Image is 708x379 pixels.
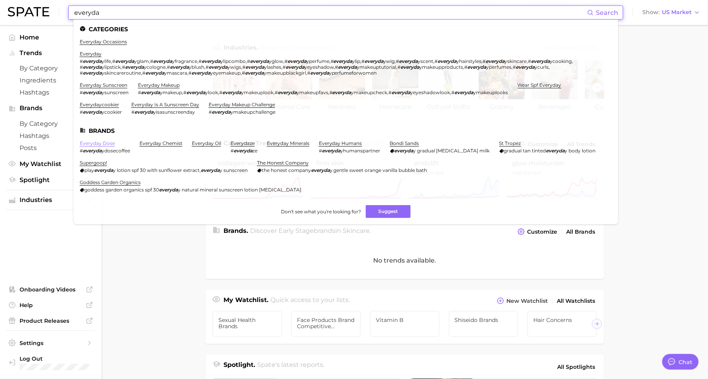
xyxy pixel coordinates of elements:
span: # [219,89,222,95]
span: # [319,148,322,154]
a: Hashtags [6,130,95,142]
span: Settings [20,340,82,347]
span: yskincareroutine [102,70,141,76]
em: everyda [392,89,411,95]
a: Help [6,299,95,311]
em: everyda [365,58,384,64]
em: everyda [83,109,102,115]
span: Vitamin B [376,317,434,323]
span: # [307,70,310,76]
button: Industries [6,194,95,206]
span: ymakeupchallenge [231,109,275,115]
a: everyday makeup [138,82,180,88]
span: y natural mineral sunscreen lotion [MEDICAL_DATA] [178,187,301,193]
a: Hair Concerns [527,311,597,337]
em: everyda [516,64,535,70]
a: All Brands [564,227,597,237]
em: everyda [83,64,102,70]
a: goddess garden organics [80,179,141,185]
a: Spotlight [6,174,95,186]
span: yperfumeforwomen [329,70,377,76]
em: everyda [399,58,418,64]
div: , , , , , , , , , , , , , , , , , , , , , , , , , , [80,58,603,76]
span: y sunscreen [220,167,248,173]
span: # [242,64,245,70]
span: Show [642,10,660,14]
a: everyday is a sunscreen day [131,102,199,107]
span: Spotlight [20,176,82,184]
h1: My Watchlist. [223,295,268,306]
a: Hashtags [6,86,95,98]
a: Product Releases [6,315,95,327]
span: # [396,58,399,64]
span: # [122,64,125,70]
span: ymakeuptutorial [357,64,397,70]
span: goddess garden organics spf 30 [84,187,159,193]
span: # [513,64,516,70]
span: Onboarding Videos [20,286,82,293]
em: everyda [191,70,210,76]
em: everyda [202,58,220,64]
a: everyday sunscreen [80,82,127,88]
a: everyday chemist [139,140,182,146]
em: everyda [531,58,550,64]
em: everyda [153,58,172,64]
span: # [435,58,438,64]
em: everyda [311,167,330,173]
em: everyda [250,58,269,64]
a: All Spotlights [555,360,597,374]
span: # [150,58,153,64]
span: ymakeup [160,89,182,95]
em: everyda [94,167,113,173]
em: everyda [438,58,457,64]
span: Hashtags [20,132,82,139]
span: # [138,89,141,95]
a: the honest company [257,160,309,166]
span: # [389,89,392,95]
button: Trends [6,47,95,59]
span: yperfume [306,58,329,64]
span: # [198,58,202,64]
span: y gradual [MEDICAL_DATA] milk [413,148,490,154]
span: yblush [189,64,204,70]
span: # [247,58,250,64]
em: everyda [333,89,351,95]
span: All Spotlights [557,362,595,372]
a: everyday [80,51,102,57]
em: everyda [212,109,231,115]
em: everyda [288,58,306,64]
span: ylipstick [102,64,121,70]
em: everyda [170,64,189,70]
a: Face products Brand Competitive Analysis [291,311,361,337]
a: by Category [6,62,95,74]
span: yhairstyles [457,58,482,64]
span: ymakeupfavs [297,89,328,95]
span: # [80,148,83,154]
em: everyda [455,89,474,95]
button: New Watchlist [495,295,550,306]
span: ywig [384,58,395,64]
em: everyda [141,89,160,95]
span: # [242,70,245,76]
span: # [528,58,531,64]
a: Ingredients [6,74,95,86]
em: everyda [395,148,413,154]
span: # [275,89,278,95]
em: everyda [115,58,134,64]
span: Log Out [20,355,89,362]
span: Search [596,9,618,16]
h2: Quick access to your lists. [271,295,350,306]
a: supergoop! [80,160,107,166]
em: everyda [278,89,297,95]
span: y body lotion [565,148,596,154]
span: # [231,148,234,154]
a: everyday oil [192,140,221,146]
a: by Category [6,118,95,130]
span: gradual tan tinted [504,148,546,154]
span: # [329,89,333,95]
em: everyda [222,89,241,95]
em: everyda [338,64,357,70]
span: Ingredients [20,77,82,84]
span: by Category [20,64,82,72]
span: by Category [20,120,82,127]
